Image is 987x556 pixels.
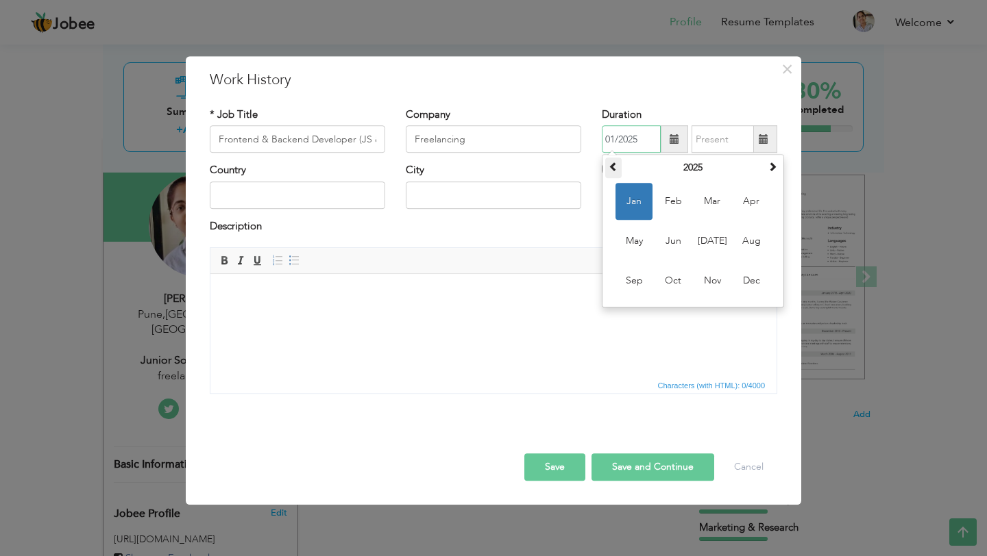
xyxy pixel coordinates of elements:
a: Italic [233,253,248,268]
iframe: Rich Text Editor, workEditor [210,274,777,377]
label: * Job Title [210,108,258,122]
label: Country [210,164,246,178]
span: Feb [655,184,692,220]
span: Oct [655,263,692,300]
span: Aug [733,223,770,260]
label: Description [210,219,262,233]
span: Jun [655,223,692,260]
input: From [602,126,661,153]
div: Statistics [655,379,770,392]
span: Nov [694,263,731,300]
label: Company [406,108,450,122]
span: Next Year [768,162,777,172]
h3: Work History [210,70,777,90]
label: Duration [602,108,642,122]
a: Underline [249,253,265,268]
button: Save and Continue [592,453,714,481]
span: Previous Year [609,162,618,172]
input: Present [692,126,754,153]
a: Insert/Remove Numbered List [270,253,285,268]
span: × [781,57,793,81]
a: Insert/Remove Bulleted List [287,253,302,268]
label: City [406,164,424,178]
th: Select Year [622,158,764,179]
a: Bold [217,253,232,268]
span: Sep [616,263,653,300]
span: Mar [694,184,731,220]
span: Apr [733,184,770,220]
button: Close [776,58,798,80]
span: Jan [616,184,653,220]
span: Dec [733,263,770,300]
span: [DATE] [694,223,731,260]
button: Cancel [720,453,777,481]
span: Characters (with HTML): 0/4000 [655,379,768,392]
button: Save [524,453,585,481]
span: May [616,223,653,260]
